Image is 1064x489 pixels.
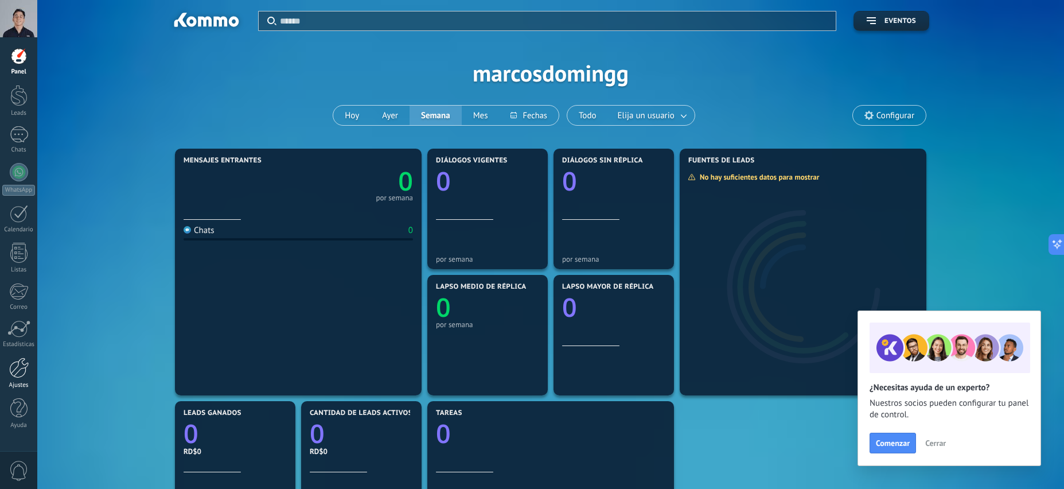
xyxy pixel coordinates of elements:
span: Elija un usuario [615,108,677,123]
text: 0 [436,290,451,325]
div: por semana [562,255,665,263]
div: No hay suficientes datos para mostrar [688,172,827,182]
button: Cerrar [920,434,951,452]
span: Fuentes de leads [688,157,755,165]
div: WhatsApp [2,185,35,196]
button: Eventos [853,11,929,31]
div: Panel [2,68,36,76]
span: Lapso medio de réplica [436,283,527,291]
text: 0 [398,164,413,199]
span: Lapso mayor de réplica [562,283,653,291]
span: Eventos [884,17,916,25]
div: Calendario [2,226,36,234]
text: 0 [436,416,451,451]
h2: ¿Necesitas ayuda de un experto? [870,382,1029,393]
div: Chats [2,146,36,154]
text: 0 [562,164,577,199]
div: Ajustes [2,382,36,389]
text: 0 [310,416,325,451]
text: 0 [184,416,198,451]
text: 0 [562,290,577,325]
button: Fechas [499,106,558,125]
div: Chats [184,225,215,236]
button: Hoy [333,106,371,125]
span: Cantidad de leads activos [310,409,412,417]
span: Leads ganados [184,409,241,417]
div: Estadísticas [2,341,36,348]
a: 0 [184,416,287,451]
button: Comenzar [870,433,916,453]
span: Mensajes entrantes [184,157,262,165]
span: Tareas [436,409,462,417]
div: Listas [2,266,36,274]
button: Elija un usuario [608,106,695,125]
button: Ayer [371,106,410,125]
div: por semana [436,255,539,263]
span: Diálogos vigentes [436,157,508,165]
span: Configurar [876,111,914,121]
text: 0 [436,164,451,199]
div: 0 [408,225,413,236]
a: 0 [310,416,413,451]
button: Todo [567,106,608,125]
span: Cerrar [925,439,946,447]
span: Comenzar [876,439,910,447]
div: RD$0 [184,447,287,456]
div: por semana [376,195,413,201]
div: Ayuda [2,422,36,429]
span: Diálogos sin réplica [562,157,643,165]
div: Correo [2,304,36,311]
div: Leads [2,110,36,117]
img: Chats [184,226,191,234]
button: Semana [410,106,462,125]
a: 0 [298,164,413,199]
a: 0 [436,416,665,451]
div: RD$0 [310,447,413,456]
div: por semana [436,320,539,329]
span: Nuestros socios pueden configurar tu panel de control. [870,398,1029,421]
button: Mes [462,106,500,125]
